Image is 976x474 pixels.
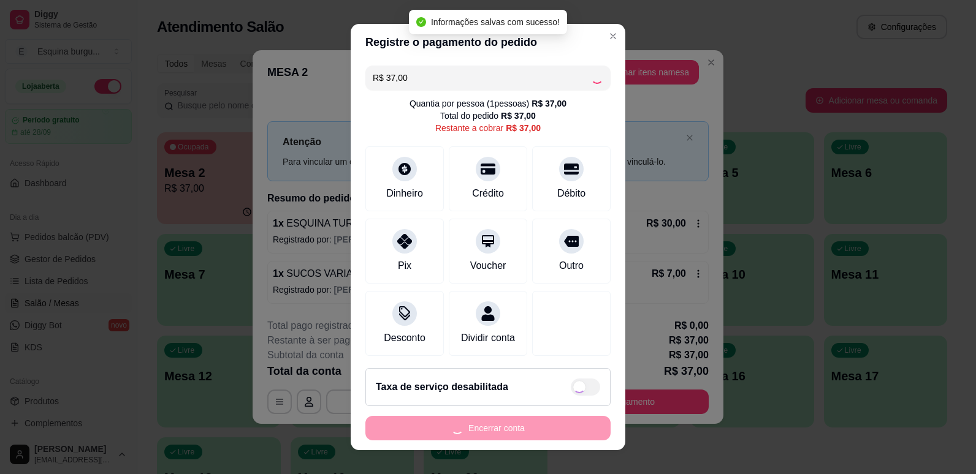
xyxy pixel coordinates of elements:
div: Pix [398,258,411,273]
div: R$ 37,00 [532,97,566,110]
span: Informações salvas com sucesso! [431,17,560,27]
div: Débito [557,186,585,201]
header: Registre o pagamento do pedido [351,24,625,61]
div: Voucher [470,258,506,273]
input: Ex.: hambúrguer de cordeiro [373,66,591,90]
div: R$ 37,00 [501,110,536,122]
div: Dinheiro [386,186,423,201]
span: check-circle [416,17,426,27]
div: Restante a cobrar [435,122,541,134]
div: Crédito [472,186,504,201]
button: Close [603,26,623,46]
div: Dividir conta [461,331,515,345]
div: Total do pedido [440,110,536,122]
div: Outro [559,258,584,273]
div: Quantia por pessoa ( 1 pessoas) [410,97,566,110]
div: Desconto [384,331,425,345]
div: Loading [591,72,603,84]
div: R$ 37,00 [506,122,541,134]
h2: Taxa de serviço desabilitada [376,380,508,394]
